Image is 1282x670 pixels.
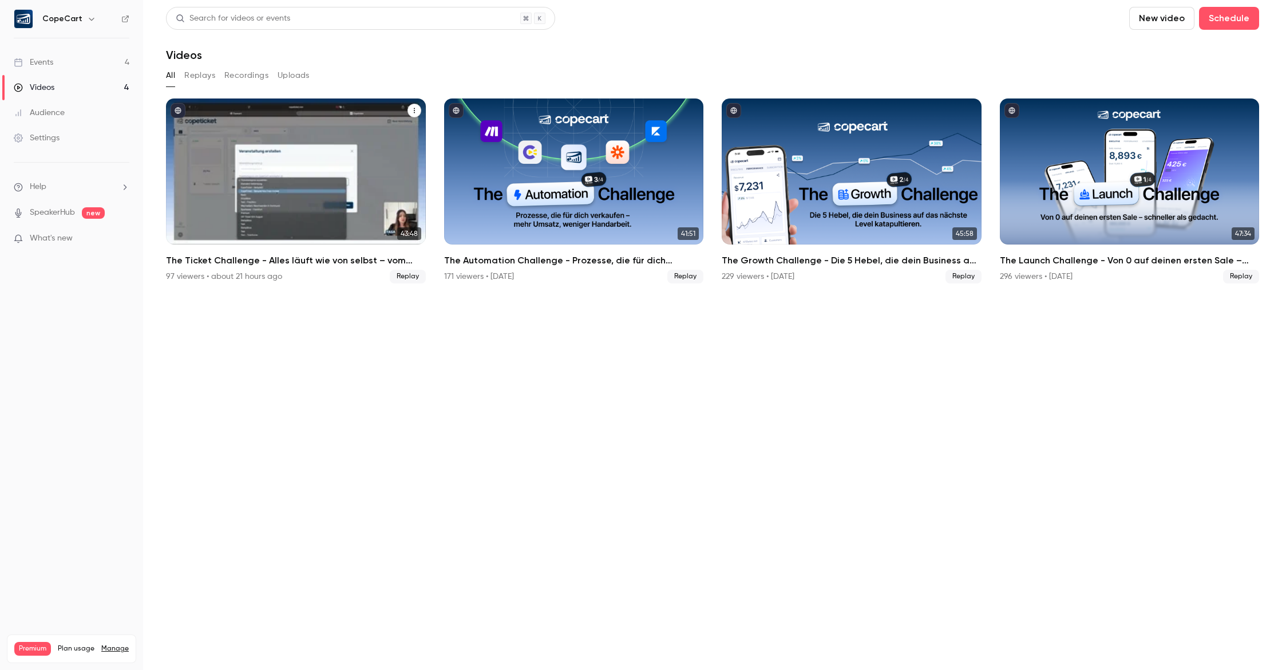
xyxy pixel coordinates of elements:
[722,254,982,267] h2: The Growth Challenge - Die 5 Hebel, die dein Business auf das nächste Level katapultieren
[444,98,704,283] a: 41:51The Automation Challenge - Prozesse, die für dich verkaufen – mehr Umsatz, weniger Handarbei...
[397,227,421,240] span: 43:48
[444,254,704,267] h2: The Automation Challenge - Prozesse, die für dich verkaufen – mehr Umsatz, weniger Handarbeit
[1000,98,1260,283] a: 47:34The Launch Challenge - Von 0 auf deinen ersten Sale – schneller als gedacht296 viewers • [DA...
[722,271,794,282] div: 229 viewers • [DATE]
[722,98,982,283] li: The Growth Challenge - Die 5 Hebel, die dein Business auf das nächste Level katapultieren
[14,132,60,144] div: Settings
[14,642,51,656] span: Premium
[1000,254,1260,267] h2: The Launch Challenge - Von 0 auf deinen ersten Sale – schneller als gedacht
[58,644,94,653] span: Plan usage
[166,271,282,282] div: 97 viewers • about 21 hours ago
[1000,271,1073,282] div: 296 viewers • [DATE]
[667,270,703,283] span: Replay
[116,234,129,244] iframe: Noticeable Trigger
[390,270,426,283] span: Replay
[14,82,54,93] div: Videos
[1199,7,1259,30] button: Schedule
[166,254,426,267] h2: The Ticket Challenge - Alles läuft wie von selbst – vom Ticket bis zum Check-in
[726,103,741,118] button: published
[444,271,514,282] div: 171 viewers • [DATE]
[176,13,290,25] div: Search for videos or events
[30,207,75,219] a: SpeakerHub
[171,103,185,118] button: published
[42,13,82,25] h6: CopeCart
[14,181,129,193] li: help-dropdown-opener
[1004,103,1019,118] button: published
[678,227,699,240] span: 41:51
[952,227,977,240] span: 45:58
[166,7,1259,663] section: Videos
[166,66,175,85] button: All
[449,103,464,118] button: published
[444,98,704,283] li: The Automation Challenge - Prozesse, die für dich verkaufen – mehr Umsatz, weniger Handarbeit
[184,66,215,85] button: Replays
[82,207,105,219] span: new
[166,98,426,283] a: 43:48The Ticket Challenge - Alles läuft wie von selbst – vom Ticket bis zum Check-in97 viewers • ...
[166,98,426,283] li: The Ticket Challenge - Alles läuft wie von selbst – vom Ticket bis zum Check-in
[30,232,73,245] span: What's new
[945,270,982,283] span: Replay
[166,98,1259,283] ul: Videos
[1223,270,1259,283] span: Replay
[278,66,310,85] button: Uploads
[1232,227,1255,240] span: 47:34
[1000,98,1260,283] li: The Launch Challenge - Von 0 auf deinen ersten Sale – schneller als gedacht
[722,98,982,283] a: 45:58The Growth Challenge - Die 5 Hebel, die dein Business auf das nächste Level katapultieren229...
[101,644,129,653] a: Manage
[1129,7,1194,30] button: New video
[14,10,33,28] img: CopeCart
[166,48,202,62] h1: Videos
[14,107,65,119] div: Audience
[224,66,268,85] button: Recordings
[14,57,53,68] div: Events
[30,181,46,193] span: Help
